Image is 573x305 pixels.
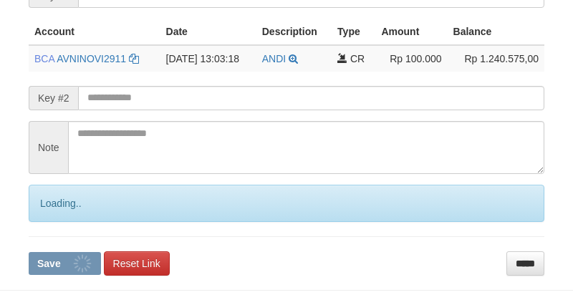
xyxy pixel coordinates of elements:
span: BCA [34,53,54,64]
td: [DATE] 13:03:18 [160,45,256,72]
div: Loading.. [29,185,544,222]
th: Amount [375,19,447,45]
span: Reset Link [113,258,160,269]
th: Account [29,19,160,45]
th: Type [332,19,375,45]
td: Rp 100.000 [375,45,447,72]
td: Rp 1.240.575,00 [448,45,544,72]
th: Balance [448,19,544,45]
a: Reset Link [104,251,170,276]
th: Date [160,19,256,45]
span: Note [29,121,68,174]
a: AVNINOVI2911 [57,53,126,64]
a: ANDI [262,53,286,64]
span: Save [37,258,61,269]
span: Key #2 [29,86,78,110]
span: CR [350,53,365,64]
button: Save [29,252,101,275]
a: Copy AVNINOVI2911 to clipboard [129,53,139,64]
th: Description [256,19,332,45]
